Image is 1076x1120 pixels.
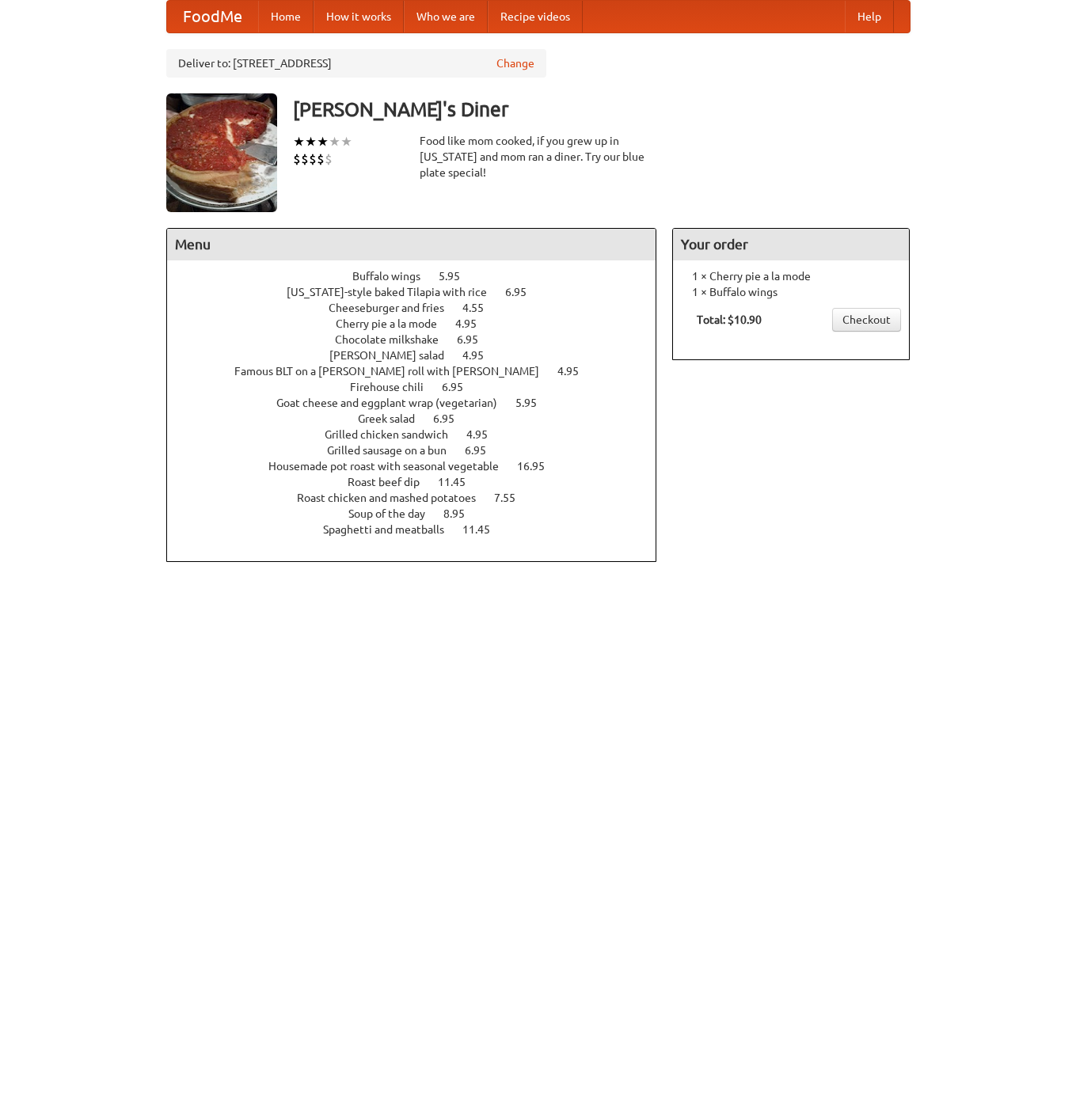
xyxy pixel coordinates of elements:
[336,317,506,330] a: Cherry pie a la mode 4.95
[557,365,595,378] span: 4.95
[462,523,506,536] span: 11.45
[329,302,513,314] a: Cheeseburger and fries 4.55
[329,349,513,362] a: [PERSON_NAME] salad 4.95
[352,270,436,283] span: Buffalo wings
[455,317,492,330] span: 4.95
[348,507,441,520] span: Soup of the day
[348,507,494,520] a: Soup of the day 8.95
[350,381,492,393] a: Firehouse chili 6.95
[293,133,305,150] li: ★
[268,460,574,473] a: Housemade pot roast with seasonal vegetable 16.95
[335,333,454,346] span: Chocolate milkshake
[438,476,481,488] span: 11.45
[462,349,500,362] span: 4.95
[496,55,534,71] a: Change
[166,49,546,78] div: Deliver to: [STREET_ADDRESS]
[348,476,435,488] span: Roast beef dip
[832,308,901,332] a: Checkout
[317,133,329,150] li: ★
[517,460,561,473] span: 16.95
[494,492,531,504] span: 7.55
[329,349,460,362] span: [PERSON_NAME] salad
[457,333,494,346] span: 6.95
[325,428,464,441] span: Grilled chicken sandwich
[325,150,333,168] li: $
[681,268,901,284] li: 1 × Cherry pie a la mode
[515,397,553,409] span: 5.95
[167,229,656,260] h4: Menu
[293,93,911,125] h3: [PERSON_NAME]'s Diner
[420,133,657,180] div: Food like mom cooked, if you grew up in [US_STATE] and mom ran a diner. Try our blue plate special!
[443,507,481,520] span: 8.95
[268,460,515,473] span: Housemade pot roast with seasonal vegetable
[314,1,404,32] a: How it works
[323,523,460,536] span: Spaghetti and meatballs
[348,476,495,488] a: Roast beef dip 11.45
[327,444,462,457] span: Grilled sausage on a bun
[462,302,500,314] span: 4.55
[167,1,258,32] a: FoodMe
[276,397,566,409] a: Goat cheese and eggplant wrap (vegetarian) 5.95
[358,412,484,425] a: Greek salad 6.95
[287,286,556,298] a: [US_STATE]-style baked Tilapia with rice 6.95
[297,492,492,504] span: Roast chicken and mashed potatoes
[301,150,309,168] li: $
[234,365,608,378] a: Famous BLT on a [PERSON_NAME] roll with [PERSON_NAME] 4.95
[329,133,340,150] li: ★
[287,286,503,298] span: [US_STATE]-style baked Tilapia with rice
[325,428,517,441] a: Grilled chicken sandwich 4.95
[317,150,325,168] li: $
[352,270,489,283] a: Buffalo wings 5.95
[697,313,762,326] b: Total: $10.90
[340,133,352,150] li: ★
[293,150,301,168] li: $
[433,412,470,425] span: 6.95
[465,444,502,457] span: 6.95
[350,381,439,393] span: Firehouse chili
[845,1,894,32] a: Help
[439,270,476,283] span: 5.95
[442,381,479,393] span: 6.95
[234,365,555,378] span: Famous BLT on a [PERSON_NAME] roll with [PERSON_NAME]
[166,93,277,212] img: angular.jpg
[404,1,488,32] a: Who we are
[309,150,317,168] li: $
[305,133,317,150] li: ★
[673,229,909,260] h4: Your order
[681,284,901,300] li: 1 × Buffalo wings
[323,523,519,536] a: Spaghetti and meatballs 11.45
[327,444,515,457] a: Grilled sausage on a bun 6.95
[276,397,513,409] span: Goat cheese and eggplant wrap (vegetarian)
[466,428,504,441] span: 4.95
[336,317,453,330] span: Cherry pie a la mode
[358,412,431,425] span: Greek salad
[297,492,545,504] a: Roast chicken and mashed potatoes 7.55
[258,1,314,32] a: Home
[488,1,583,32] a: Recipe videos
[505,286,542,298] span: 6.95
[329,302,460,314] span: Cheeseburger and fries
[335,333,508,346] a: Chocolate milkshake 6.95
